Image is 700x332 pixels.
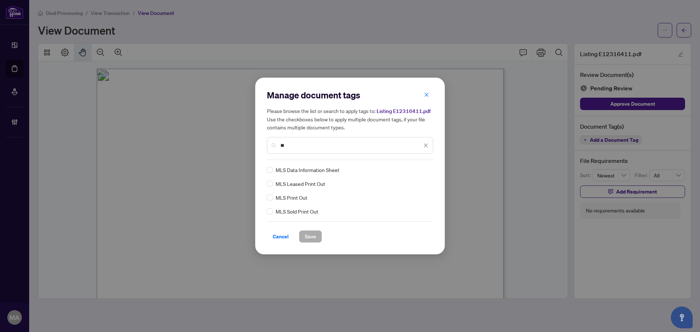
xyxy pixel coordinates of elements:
button: Cancel [267,230,295,243]
span: Listing E12316411.pdf [377,108,431,114]
button: Save [299,230,322,243]
button: Open asap [671,306,693,328]
span: MLS Data Information Sheet [276,166,339,174]
h2: Manage document tags [267,89,433,101]
span: close [424,92,429,97]
span: MLS Leased Print Out [276,180,325,188]
span: Cancel [273,231,289,242]
span: MLS Print Out [276,194,307,202]
span: close [423,143,428,148]
span: MLS Sold Print Out [276,207,318,215]
h5: Please browse the list or search to apply tags to: Use the checkboxes below to apply multiple doc... [267,107,433,131]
